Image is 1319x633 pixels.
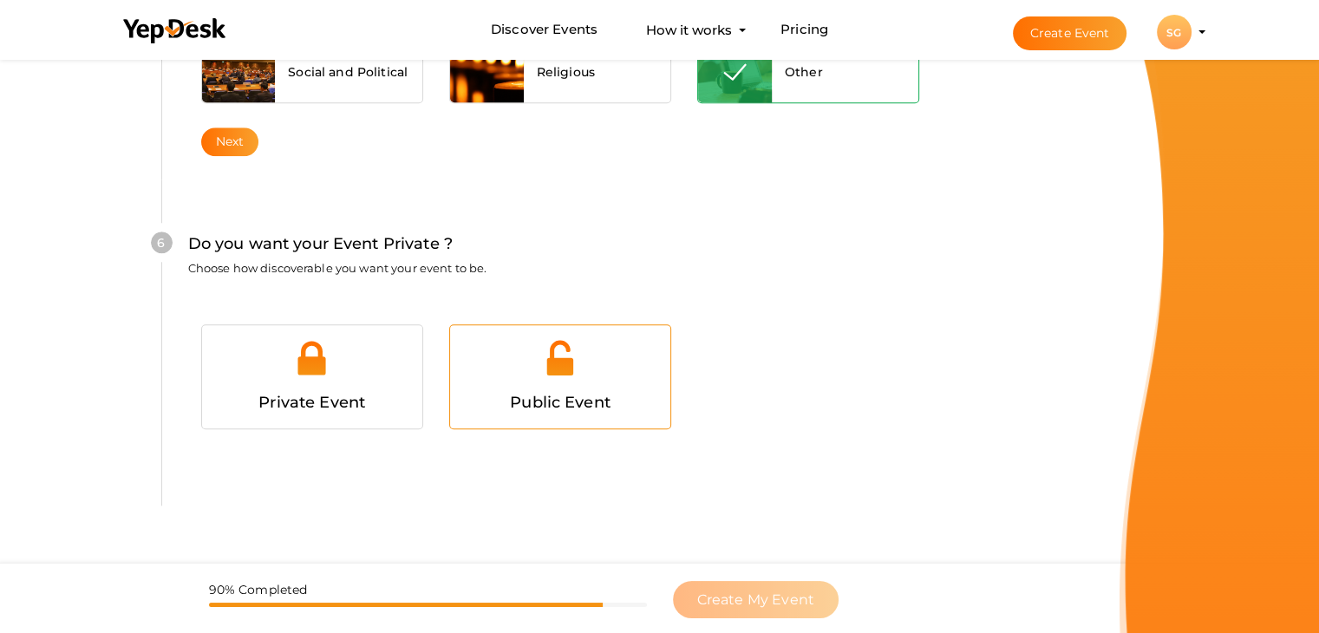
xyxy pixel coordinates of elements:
[510,393,611,412] span: Public Event
[723,61,747,82] img: tick-white.svg
[188,232,453,257] label: Do you want your Event Private ?
[1157,26,1192,39] profile-pic: SG
[258,393,365,412] span: Private Event
[188,260,487,277] label: Choose how discoverable you want your event to be.
[1157,15,1192,49] div: SG
[288,63,408,81] span: Social and Political
[1152,14,1197,50] button: SG
[292,338,331,377] img: private-event.svg
[785,63,823,81] span: Other
[491,14,597,46] a: Discover Events
[201,127,259,156] button: Next
[151,232,173,253] div: 6
[537,63,595,81] span: Religious
[697,591,814,608] span: Create My Event
[780,14,828,46] a: Pricing
[641,14,737,46] button: How it works
[673,581,839,618] button: Create My Event
[540,338,579,377] img: public-event.svg
[209,581,308,598] label: 90% Completed
[1013,16,1127,50] button: Create Event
